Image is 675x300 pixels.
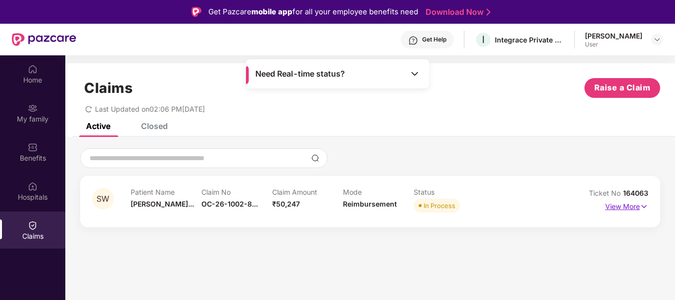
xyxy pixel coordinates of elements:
[28,220,38,230] img: svg+xml;base64,PHN2ZyBpZD0iQ2xhaW0iIHhtbG5zPSJodHRwOi8vd3d3LnczLm9yZy8yMDAwL3N2ZyIgd2lkdGg9IjIwIi...
[141,121,168,131] div: Closed
[585,41,642,48] div: User
[201,200,258,208] span: OC-26-1002-8...
[28,103,38,113] img: svg+xml;base64,PHN2ZyB3aWR0aD0iMjAiIGhlaWdodD0iMjAiIHZpZXdCb3g9IjAgMCAyMCAyMCIgZmlsbD0ibm9uZSIgeG...
[414,188,484,196] p: Status
[343,188,414,196] p: Mode
[343,200,397,208] span: Reimbursement
[410,69,420,79] img: Toggle Icon
[311,154,319,162] img: svg+xml;base64,PHN2ZyBpZD0iU2VhcmNoLTMyeDMyIiB4bWxucz0iaHR0cDovL3d3dy53My5vcmcvMjAwMC9zdmciIHdpZH...
[131,188,201,196] p: Patient Name
[96,195,109,203] span: SW
[605,199,648,212] p: View More
[584,78,660,98] button: Raise a Claim
[255,69,345,79] span: Need Real-time status?
[28,181,38,191] img: svg+xml;base64,PHN2ZyBpZD0iSG9zcGl0YWxzIiB4bWxucz0iaHR0cDovL3d3dy53My5vcmcvMjAwMC9zdmciIHdpZHRoPS...
[84,80,133,96] h1: Claims
[495,35,564,44] div: Integrace Private Limited
[422,36,446,43] div: Get Help
[424,201,455,211] div: In Process
[95,105,205,113] span: Last Updated on 02:06 PM[DATE]
[131,200,194,208] span: [PERSON_NAME]...
[201,188,272,196] p: Claim No
[12,33,76,46] img: New Pazcare Logo
[486,7,490,17] img: Stroke
[272,188,343,196] p: Claim Amount
[272,200,300,208] span: ₹50,247
[640,201,648,212] img: svg+xml;base64,PHN2ZyB4bWxucz0iaHR0cDovL3d3dy53My5vcmcvMjAwMC9zdmciIHdpZHRoPSIxNyIgaGVpZ2h0PSIxNy...
[28,142,38,152] img: svg+xml;base64,PHN2ZyBpZD0iQmVuZWZpdHMiIHhtbG5zPSJodHRwOi8vd3d3LnczLm9yZy8yMDAwL3N2ZyIgd2lkdGg9Ij...
[623,189,648,197] span: 164063
[86,121,110,131] div: Active
[585,31,642,41] div: [PERSON_NAME]
[28,64,38,74] img: svg+xml;base64,PHN2ZyBpZD0iSG9tZSIgeG1sbnM9Imh0dHA6Ly93d3cudzMub3JnLzIwMDAvc3ZnIiB3aWR0aD0iMjAiIG...
[482,34,484,45] span: I
[192,7,201,17] img: Logo
[251,7,292,16] strong: mobile app
[85,105,92,113] span: redo
[653,36,661,43] img: svg+xml;base64,PHN2ZyBpZD0iRHJvcGRvd24tMzJ4MzIiIHhtbG5zPSJodHRwOi8vd3d3LnczLm9yZy8yMDAwL3N2ZyIgd2...
[589,189,623,197] span: Ticket No
[408,36,418,45] img: svg+xml;base64,PHN2ZyBpZD0iSGVscC0zMngzMiIgeG1sbnM9Imh0dHA6Ly93d3cudzMub3JnLzIwMDAvc3ZnIiB3aWR0aD...
[426,7,487,17] a: Download Now
[594,82,651,94] span: Raise a Claim
[208,6,418,18] div: Get Pazcare for all your employee benefits need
